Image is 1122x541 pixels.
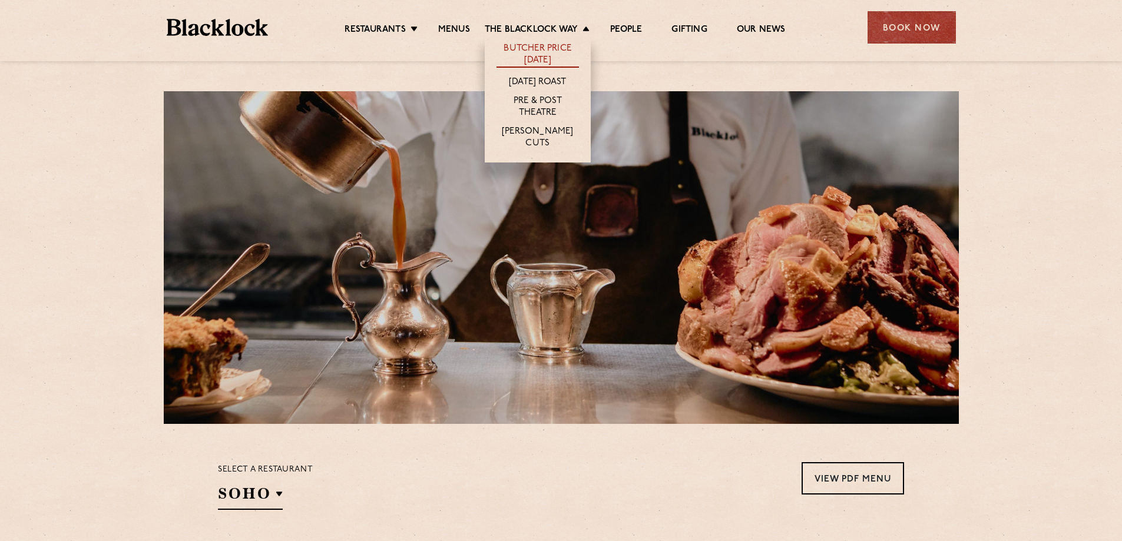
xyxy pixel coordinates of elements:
[509,77,566,89] a: [DATE] Roast
[497,126,579,151] a: [PERSON_NAME] Cuts
[610,24,642,37] a: People
[497,43,579,68] a: Butcher Price [DATE]
[438,24,470,37] a: Menus
[167,19,269,36] img: BL_Textured_Logo-footer-cropped.svg
[485,24,578,37] a: The Blacklock Way
[671,24,707,37] a: Gifting
[218,483,283,510] h2: SOHO
[345,24,406,37] a: Restaurants
[737,24,786,37] a: Our News
[868,11,956,44] div: Book Now
[802,462,904,494] a: View PDF Menu
[497,95,579,120] a: Pre & Post Theatre
[218,462,313,477] p: Select a restaurant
